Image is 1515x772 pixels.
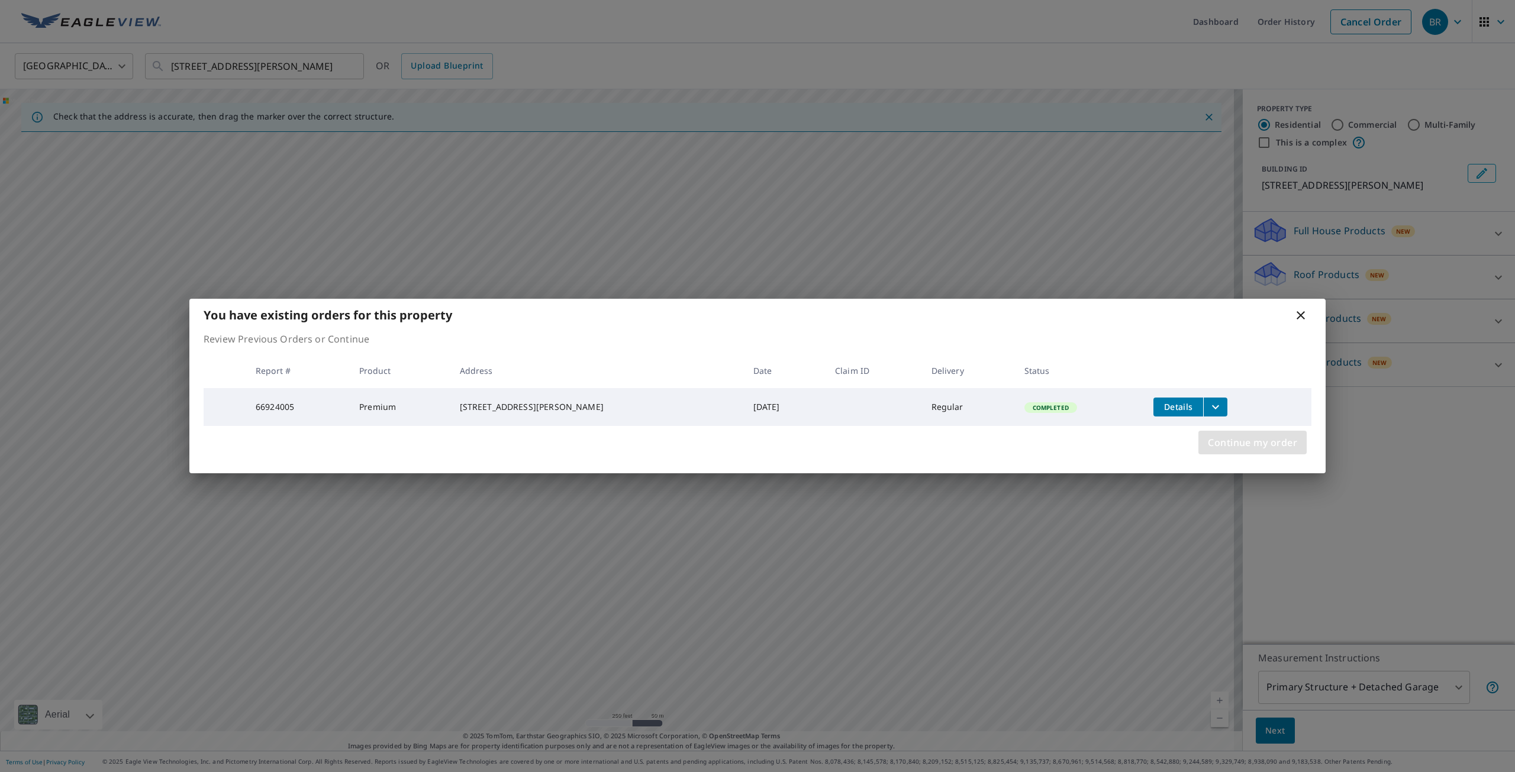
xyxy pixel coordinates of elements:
td: 66924005 [246,388,350,426]
td: [DATE] [744,388,826,426]
button: Continue my order [1198,431,1307,454]
th: Address [450,353,744,388]
span: Details [1161,401,1196,412]
div: [STREET_ADDRESS][PERSON_NAME] [460,401,734,413]
th: Report # [246,353,350,388]
th: Status [1015,353,1145,388]
th: Delivery [922,353,1015,388]
span: Continue my order [1208,434,1297,451]
button: detailsBtn-66924005 [1153,398,1203,416]
th: Date [744,353,826,388]
p: Review Previous Orders or Continue [204,332,1311,346]
th: Product [350,353,450,388]
b: You have existing orders for this property [204,307,452,323]
button: filesDropdownBtn-66924005 [1203,398,1227,416]
td: Regular [922,388,1015,426]
td: Premium [350,388,450,426]
th: Claim ID [826,353,921,388]
span: Completed [1026,403,1076,412]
